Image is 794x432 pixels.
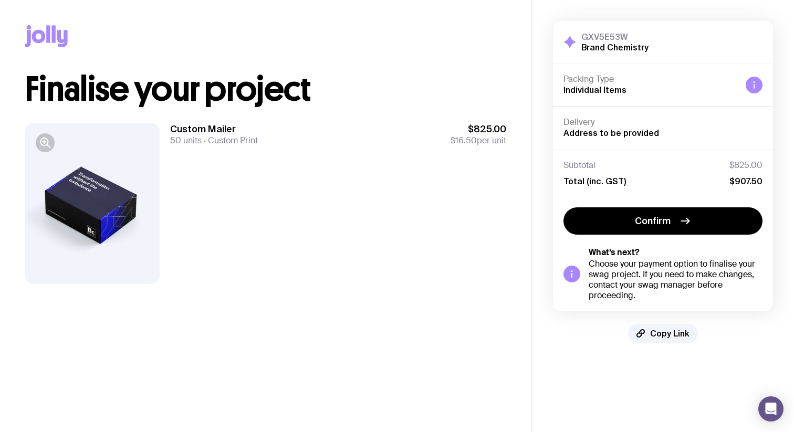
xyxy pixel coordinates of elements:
span: Copy Link [650,328,689,339]
h4: Packing Type [563,74,737,85]
span: per unit [451,135,506,146]
span: Custom Print [202,135,258,146]
span: $16.50 [451,135,477,146]
span: Address to be provided [563,128,659,138]
h3: GXV5E53W [581,31,649,42]
span: Confirm [635,215,671,227]
div: Choose your payment option to finalise your swag project. If you need to make changes, contact yo... [589,259,762,301]
button: Confirm [563,207,762,235]
div: Open Intercom Messenger [758,396,783,422]
h4: Delivery [563,117,762,128]
span: 50 units [170,135,202,146]
span: $907.50 [729,176,762,186]
span: $825.00 [729,160,762,171]
h5: What’s next? [589,247,762,258]
h1: Finalise your project [25,72,506,106]
h2: Brand Chemistry [581,42,649,52]
span: Individual Items [563,85,626,94]
h3: Custom Mailer [170,123,258,135]
span: Total (inc. GST) [563,176,626,186]
span: Subtotal [563,160,595,171]
span: $825.00 [451,123,506,135]
button: Copy Link [628,324,698,343]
